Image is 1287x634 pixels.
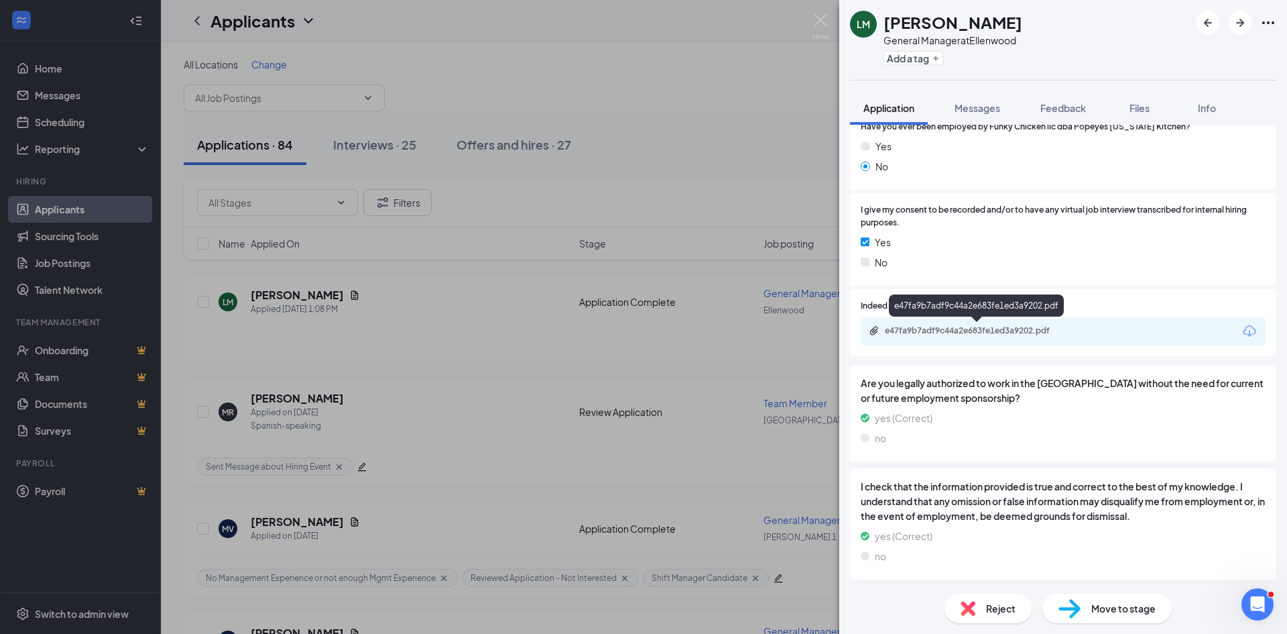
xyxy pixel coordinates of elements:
[932,54,940,62] svg: Plus
[1260,15,1276,31] svg: Ellipses
[1091,601,1156,616] span: Move to stage
[986,601,1016,616] span: Reject
[883,11,1022,34] h1: [PERSON_NAME]
[875,411,932,425] span: yes (Correct)
[955,102,1000,114] span: Messages
[883,34,1022,47] div: General Manager at Ellenwood
[875,139,892,154] span: Yes
[875,159,888,174] span: No
[1232,15,1248,31] svg: ArrowRight
[875,235,891,250] span: Yes
[875,549,886,564] span: no
[1196,11,1220,35] button: ArrowLeftNew
[1198,102,1216,114] span: Info
[1129,102,1150,114] span: Files
[875,431,886,445] span: no
[861,479,1266,523] span: I check that the information provided is true and correct to the best of my knowledge. I understa...
[869,325,879,336] svg: Paperclip
[875,255,887,270] span: No
[889,295,1064,317] div: e47fa9b7adf9c44a2e683fe1ed3a9202.pdf
[857,17,870,31] div: LM
[1040,102,1086,114] span: Feedback
[875,529,932,543] span: yes (Correct)
[861,204,1266,229] span: I give my consent to be recorded and/or to have any virtual job interview transcribed for interna...
[883,51,943,65] button: PlusAdd a tag
[885,325,1072,336] div: e47fa9b7adf9c44a2e683fe1ed3a9202.pdf
[869,325,1086,338] a: Paperclipe47fa9b7adf9c44a2e683fe1ed3a9202.pdf
[1200,15,1216,31] svg: ArrowLeftNew
[1241,323,1258,339] svg: Download
[863,102,914,114] span: Application
[861,300,920,313] span: Indeed Resume
[1228,11,1252,35] button: ArrowRight
[861,376,1266,405] span: Are you legally authorized to work in the [GEOGRAPHIC_DATA] without the need for current or futur...
[1241,588,1274,621] iframe: Intercom live chat
[861,121,1190,134] span: Have you ever been employed by Funky Chicken llc dba Popeyes [US_STATE] Kitchen?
